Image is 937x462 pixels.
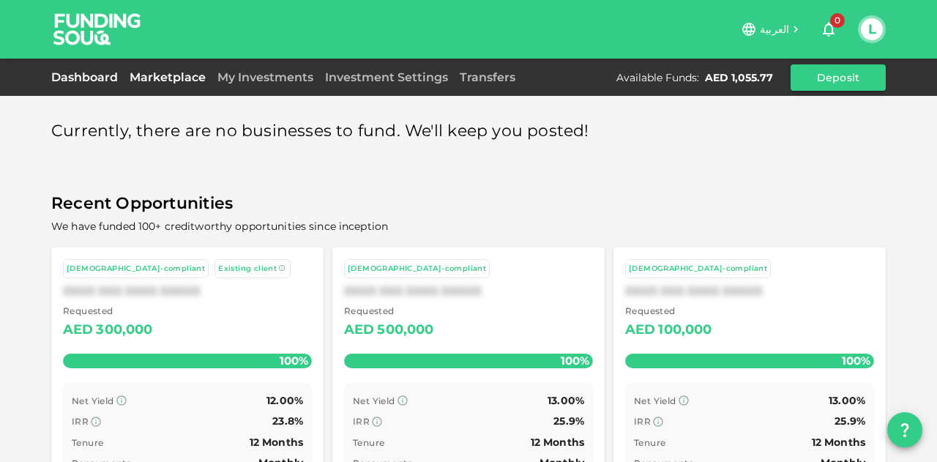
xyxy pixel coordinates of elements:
[616,70,699,85] div: Available Funds :
[634,437,665,448] span: Tenure
[861,18,883,40] button: L
[67,263,205,275] div: [DEMOGRAPHIC_DATA]-compliant
[829,394,865,407] span: 13.00%
[557,350,593,371] span: 100%
[344,318,374,342] div: AED
[812,436,865,449] span: 12 Months
[344,304,434,318] span: Requested
[276,350,312,371] span: 100%
[531,436,584,449] span: 12 Months
[72,395,114,406] span: Net Yield
[553,414,584,428] span: 25.9%
[625,304,712,318] span: Requested
[814,15,843,44] button: 0
[634,395,676,406] span: Net Yield
[51,220,388,233] span: We have funded 100+ creditworthy opportunities since inception
[634,416,651,427] span: IRR
[250,436,303,449] span: 12 Months
[96,318,152,342] div: 300,000
[348,263,486,275] div: [DEMOGRAPHIC_DATA]-compliant
[51,70,124,84] a: Dashboard
[887,412,922,447] button: question
[63,284,312,298] div: XXXX XXX XXXX XXXXX
[63,318,93,342] div: AED
[51,117,589,146] span: Currently, there are no businesses to fund. We'll keep you posted!
[705,70,773,85] div: AED 1,055.77
[124,70,212,84] a: Marketplace
[835,414,865,428] span: 25.9%
[629,263,767,275] div: [DEMOGRAPHIC_DATA]-compliant
[377,318,433,342] div: 500,000
[548,394,584,407] span: 13.00%
[760,23,789,36] span: العربية
[72,437,103,448] span: Tenure
[658,318,712,342] div: 100,000
[344,284,593,298] div: XXXX XXX XXXX XXXXX
[791,64,886,91] button: Deposit
[838,350,874,371] span: 100%
[353,395,395,406] span: Net Yield
[266,394,303,407] span: 12.00%
[454,70,521,84] a: Transfers
[218,264,277,273] span: Existing client
[212,70,319,84] a: My Investments
[63,304,153,318] span: Requested
[272,414,303,428] span: 23.8%
[319,70,454,84] a: Investment Settings
[625,318,655,342] div: AED
[830,13,845,28] span: 0
[353,437,384,448] span: Tenure
[353,416,370,427] span: IRR
[625,284,874,298] div: XXXX XXX XXXX XXXXX
[72,416,89,427] span: IRR
[51,190,886,218] span: Recent Opportunities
